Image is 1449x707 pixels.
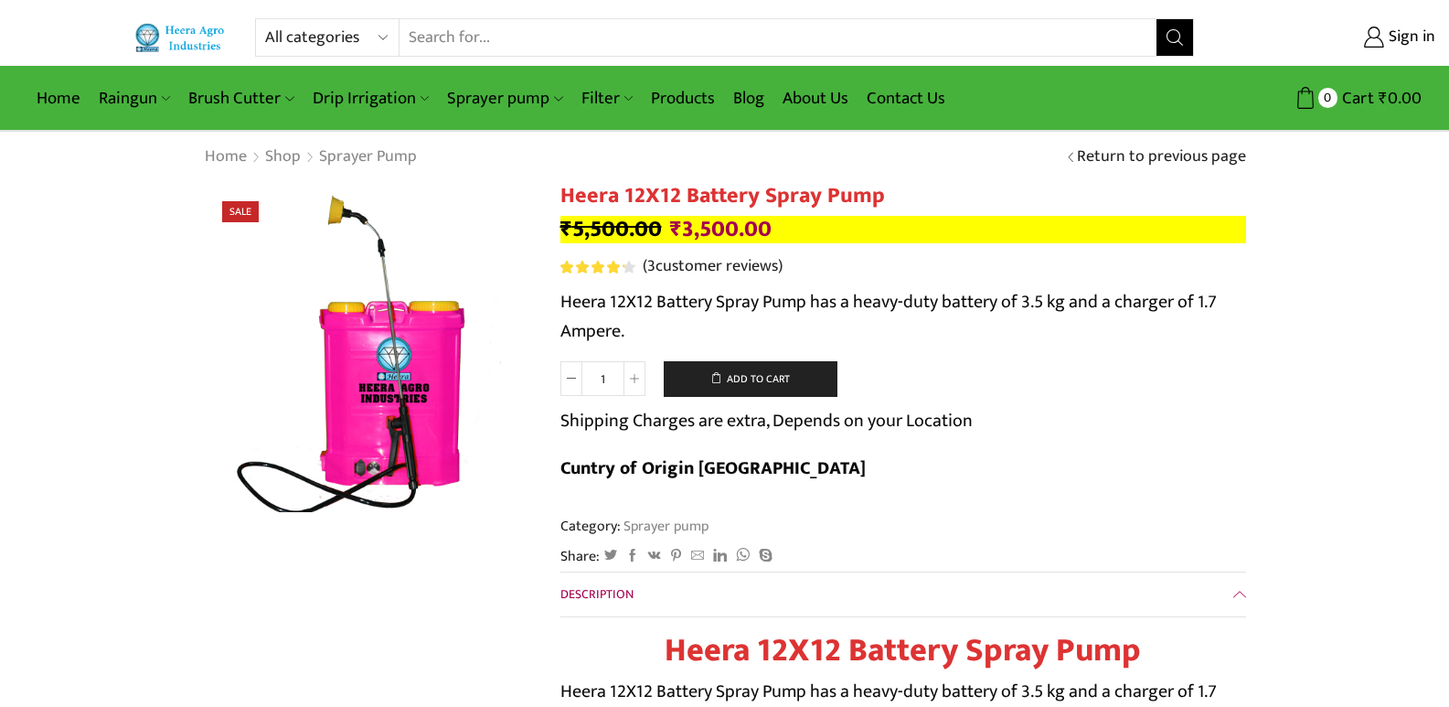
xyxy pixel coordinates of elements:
[643,255,783,279] a: (3customer reviews)
[773,77,858,120] a: About Us
[304,77,438,120] a: Drip Irrigation
[572,77,642,120] a: Filter
[1337,86,1374,111] span: Cart
[1156,19,1193,56] button: Search button
[670,210,772,248] bdi: 3,500.00
[642,77,724,120] a: Products
[438,77,571,120] a: Sprayer pump
[1212,81,1422,115] a: 0 Cart ₹0.00
[90,77,179,120] a: Raingun
[204,145,418,169] nav: Breadcrumb
[560,573,1246,616] a: Description
[560,406,973,435] p: Shipping Charges are extra, Depends on your Location
[1384,26,1435,49] span: Sign in
[264,145,302,169] a: Shop
[1318,88,1337,107] span: 0
[1077,145,1246,169] a: Return to previous page
[204,145,248,169] a: Home
[222,201,259,222] span: Sale
[560,210,662,248] bdi: 5,500.00
[560,584,634,605] span: Description
[318,145,418,169] a: Sprayer pump
[560,453,866,484] b: Cuntry of Origin [GEOGRAPHIC_DATA]
[724,77,773,120] a: Blog
[670,210,682,248] span: ₹
[665,623,1141,678] strong: Heera 12X12 Battery Spray Pump
[560,261,638,273] span: 3
[560,261,624,273] span: Rated out of 5 based on customer ratings
[582,361,623,396] input: Product quantity
[621,514,709,538] a: Sprayer pump
[560,287,1246,346] p: Heera 12X12 Battery Spray Pump has a heavy-duty battery of 3.5 kg and a charger of 1.7 Ampere.
[858,77,954,120] a: Contact Us
[179,77,303,120] a: Brush Cutter
[560,516,709,537] span: Category:
[400,19,1156,56] input: Search for...
[560,261,634,273] div: Rated 4.33 out of 5
[560,183,1246,209] h1: Heera 12X12 Battery Spray Pump
[647,252,655,280] span: 3
[560,546,600,567] span: Share:
[204,183,533,512] img: Heera 12X8 Batry Spear Pum Pink
[1221,21,1435,54] a: Sign in
[27,77,90,120] a: Home
[1379,84,1422,112] bdi: 0.00
[1379,84,1388,112] span: ₹
[664,361,837,398] button: Add to cart
[560,210,572,248] span: ₹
